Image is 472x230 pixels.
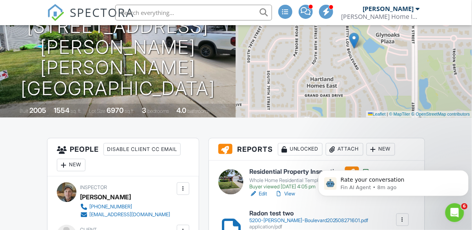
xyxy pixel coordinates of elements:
[89,108,106,114] span: Lot Size
[209,138,425,161] h3: Reports
[250,177,370,184] div: Whole Home Residential Template
[54,106,70,114] div: 1554
[142,106,147,114] div: 3
[20,108,29,114] span: Built
[363,5,414,13] div: [PERSON_NAME]
[71,108,82,114] span: sq. ft.
[250,190,267,198] a: Edit
[367,143,395,156] div: New
[13,16,223,99] h1: [STREET_ADDRESS][PERSON_NAME][PERSON_NAME] [GEOGRAPHIC_DATA]
[177,106,187,114] div: 4.0
[125,108,135,114] span: sq.ft.
[30,106,47,114] div: 2005
[249,217,369,224] div: 5200-[PERSON_NAME]-Boulevard202508271601.pdf
[80,203,170,211] a: [PHONE_NUMBER]
[148,108,169,114] span: bedrooms
[412,112,470,116] a: © OpenStreetMap contributors
[80,191,131,203] div: [PERSON_NAME]
[89,212,170,218] div: [EMAIL_ADDRESS][DOMAIN_NAME]
[47,4,64,21] img: The Best Home Inspection Software - Spectora
[389,112,410,116] a: © MapTiler
[249,210,369,217] h6: Radon test two
[341,13,420,20] div: Weber Home Inspections
[80,184,107,190] span: Inspector
[188,108,210,114] span: bathrooms
[250,167,370,190] a: Residential Property Inspection Whole Home Residential Template Buyer viewed [DATE] 4:05 pm
[250,184,370,190] div: Buyer viewed [DATE] 4:05 pm
[249,224,369,230] div: application/pdf
[368,112,386,116] a: Leaflet
[107,106,124,114] div: 6970
[47,138,198,177] h3: People
[387,112,388,116] span: |
[445,203,464,222] iframe: Intercom live chat
[461,203,468,210] span: 6
[315,154,472,209] iframe: Intercom notifications message
[249,210,369,230] a: Radon test two 5200-[PERSON_NAME]-Boulevard202508271601.pdf application/pdf
[47,11,134,27] a: SPECTORA
[89,204,132,210] div: [PHONE_NUMBER]
[275,190,296,198] a: View
[278,143,323,156] div: Unlocked
[70,4,134,20] span: SPECTORA
[103,143,181,156] div: Disable Client CC Email
[80,211,170,219] a: [EMAIL_ADDRESS][DOMAIN_NAME]
[349,33,359,49] img: Marker
[250,167,370,177] h6: Residential Property Inspection
[57,159,85,171] div: New
[115,5,272,20] input: Search everything...
[326,143,363,156] div: Attach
